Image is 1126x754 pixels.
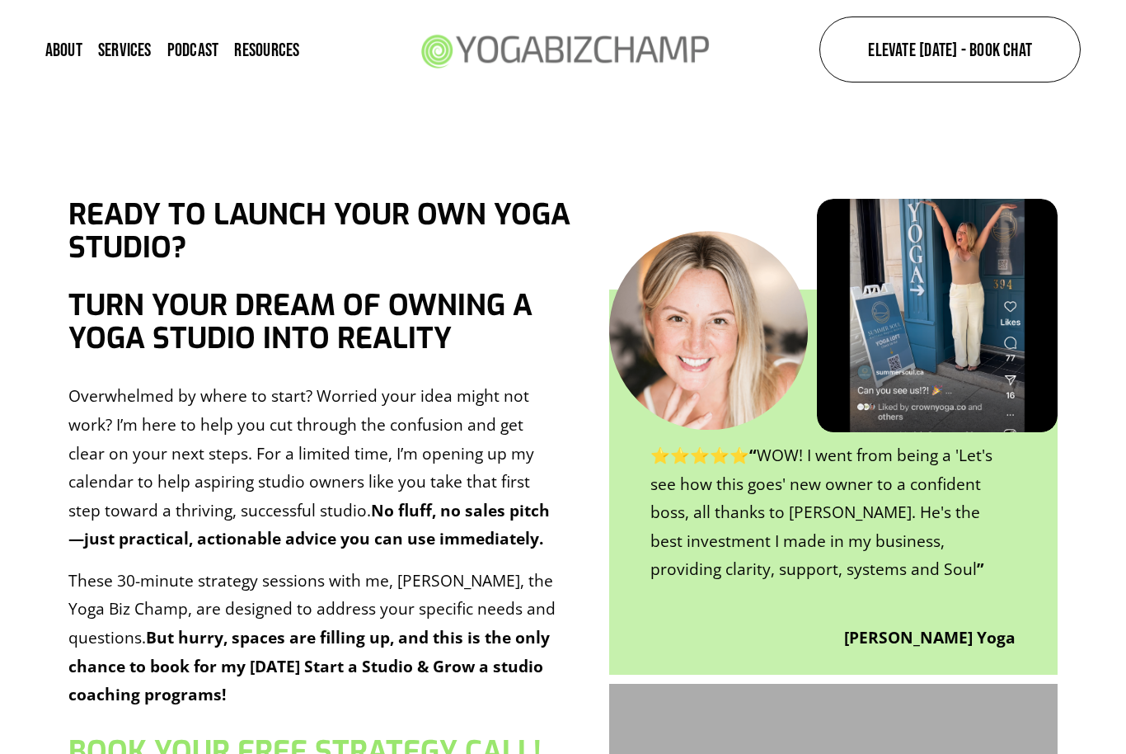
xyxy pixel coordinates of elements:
strong: Ready to Launch Your Own Yoga Studio? [68,196,578,267]
strong: But hurry, spaces are filling up, and this is the only chance to book for my [DATE] Start a Studi... [68,626,554,705]
a: folder dropdown [234,39,299,61]
p: These 30-minute strategy sessions with me, [PERSON_NAME], the Yoga Biz Champ, are designed to add... [68,567,558,709]
p: ⭐️⭐️⭐️⭐️⭐️ WOW! I went from being a 'Let's see how this goes' new owner to a confident boss, all ... [650,441,1016,584]
iframe: chipbot-button-iframe [875,502,1122,750]
strong: Turn Your Dream of Owning a Yoga Studio into Reality [68,286,540,358]
strong: [PERSON_NAME] Yoga [844,626,1016,648]
a: Elevate [DATE] - Book Chat [819,16,1081,82]
img: Yoga Biz Champ [411,12,717,88]
a: Services [98,39,152,61]
span: Resources [234,40,299,59]
strong: “ [749,444,757,466]
a: Podcast [167,39,219,61]
a: About [45,39,82,61]
p: Overwhelmed by where to start? Worried your idea might not work? I’m here to help you cut through... [68,382,558,553]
